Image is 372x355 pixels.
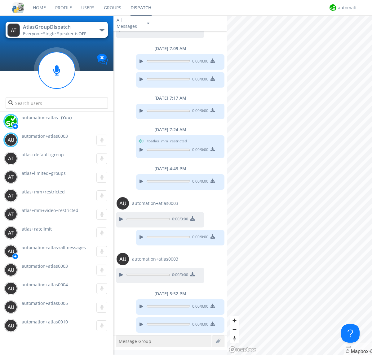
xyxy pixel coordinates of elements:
div: [DATE] 7:17 AM [113,95,227,101]
img: 373638.png [5,189,17,202]
img: 373638.png [5,282,17,295]
span: 0:00 / 0:00 [190,58,208,65]
span: atlas+limited+groups [22,170,66,176]
img: download media button [210,76,215,81]
button: Zoom out [230,325,239,334]
span: atlas+default+group [22,152,64,158]
img: 373638.png [7,24,20,37]
span: Zoom out [230,325,239,334]
a: Mapbox [346,349,368,354]
div: [DATE] 7:24 AM [113,127,227,133]
span: atlas+mm+restricted [22,189,65,195]
img: 373638.png [5,319,17,332]
span: 0:00 / 0:00 [190,76,208,83]
img: download media button [210,304,215,308]
span: automation+atlas [22,115,58,121]
span: 0:00 / 0:00 [190,147,208,154]
img: cddb5a64eb264b2086981ab96f4c1ba7 [12,2,24,13]
button: Zoom in [230,316,239,325]
span: to atlas+mm+restricted [147,138,187,144]
img: 373638.png [5,264,17,276]
span: 0:00 / 0:00 [170,272,188,279]
span: Reset bearing to north [230,334,239,343]
img: d2d01cd9b4174d08988066c6d424eccd [330,4,336,11]
img: download media button [210,322,215,326]
img: download media button [210,58,215,63]
button: AtlasGroupDispatchEveryone·Single Speaker isOFF [6,22,108,38]
img: download media button [210,234,215,239]
img: caret-down-sm.svg [147,23,149,24]
span: automation+atlas0003 [22,133,68,139]
input: Search users [6,97,108,109]
span: 0:00 / 0:00 [190,234,208,241]
iframe: Toggle Customer Support [341,324,360,343]
img: 373638.png [117,253,129,265]
span: automation+atlas0005 [22,300,68,306]
div: All Messages [117,17,141,29]
div: automation+atlas [338,5,361,11]
div: Everyone · [23,31,93,37]
img: 373638.png [5,245,17,258]
div: AtlasGroupDispatch [23,24,93,31]
img: download media button [190,272,195,276]
img: 373638.png [5,134,17,146]
img: 373638.png [5,152,17,165]
span: 0:00 / 0:00 [190,108,208,115]
button: Toggle attribution [346,346,351,348]
div: [DATE] 7:09 AM [113,45,227,52]
span: automation+atlas0003 [132,200,178,206]
span: atlas+ratelimit [22,226,52,232]
img: Translation enabled [97,54,108,65]
span: 0:00 / 0:00 [190,304,208,310]
span: 0:00 / 0:00 [170,216,188,223]
img: download media button [210,179,215,183]
span: automation+atlas0003 [132,256,178,262]
img: download media button [210,108,215,112]
span: 0:00 / 0:00 [190,322,208,328]
span: Single Speaker is [43,31,86,37]
span: OFF [78,31,86,37]
span: automation+atlas0003 [22,263,68,269]
span: automation+atlas+allmessages [22,245,86,250]
button: Reset bearing to north [230,334,239,343]
span: automation+atlas0010 [22,319,68,325]
div: [DATE] 5:52 PM [113,291,227,297]
img: 373638.png [5,301,17,313]
img: 373638.png [117,197,129,210]
div: [DATE] 4:43 PM [113,166,227,172]
img: d2d01cd9b4174d08988066c6d424eccd [5,115,17,128]
img: 373638.png [5,171,17,183]
span: atlas+mm+video+restricted [22,207,78,213]
img: download media button [210,147,215,151]
img: 373638.png [5,208,17,220]
img: download media button [190,216,195,221]
img: 373638.png [5,227,17,239]
span: 0:00 / 0:00 [190,179,208,185]
span: automation+atlas0004 [22,282,68,288]
div: (You) [61,115,72,121]
a: Mapbox logo [229,346,256,353]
